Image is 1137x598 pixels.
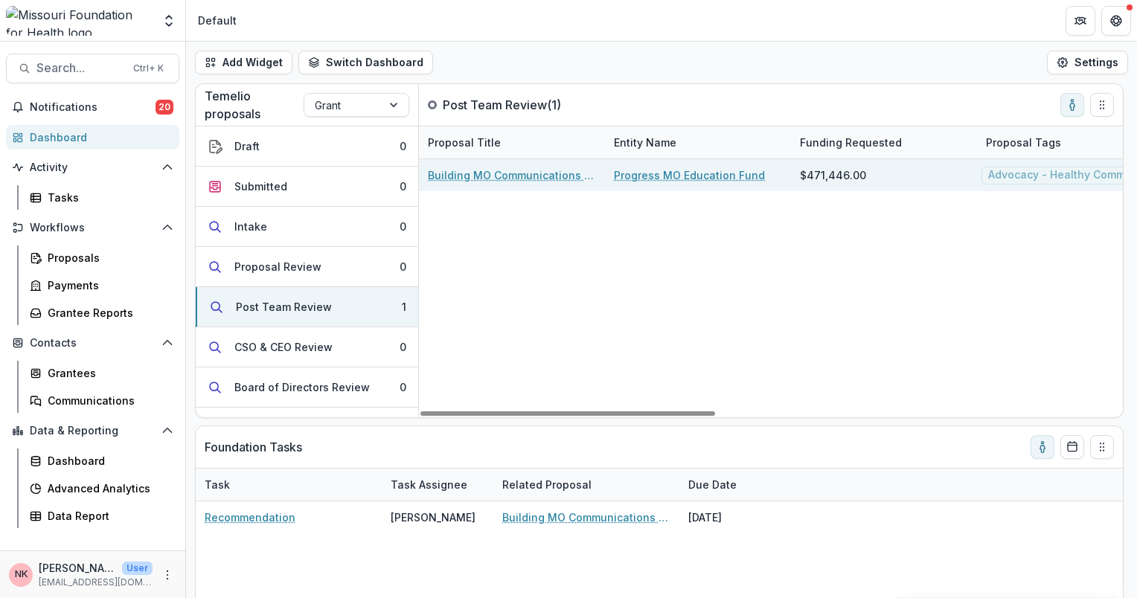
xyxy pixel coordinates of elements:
[382,469,493,501] div: Task Assignee
[24,388,179,413] a: Communications
[130,60,167,77] div: Ctrl + K
[24,476,179,501] a: Advanced Analytics
[1090,93,1114,117] button: Drag
[196,247,418,287] button: Proposal Review0
[800,167,866,183] span: $471,446.00
[48,393,167,408] div: Communications
[48,277,167,293] div: Payments
[48,305,167,321] div: Grantee Reports
[196,167,418,207] button: Submitted0
[196,469,382,501] div: Task
[234,379,370,395] div: Board of Directors Review
[493,469,679,501] div: Related Proposal
[1090,435,1114,459] button: Drag
[402,299,406,315] div: 1
[196,287,418,327] button: Post Team Review1
[234,219,267,234] div: Intake
[791,126,977,158] div: Funding Requested
[196,327,418,367] button: CSO & CEO Review0
[1047,51,1128,74] button: Settings
[1066,6,1095,36] button: Partners
[400,339,406,355] div: 0
[1031,435,1054,459] button: toggle-assigned-to-me
[196,207,418,247] button: Intake0
[6,125,179,149] a: Dashboard
[234,138,260,154] div: Draft
[6,95,179,119] button: Notifications20
[679,469,791,501] div: Due Date
[6,419,179,443] button: Open Data & Reporting
[48,250,167,266] div: Proposals
[196,126,418,167] button: Draft0
[419,126,605,158] div: Proposal Title
[791,135,911,150] div: Funding Requested
[1101,6,1131,36] button: Get Help
[614,167,765,183] a: Progress MO Education Fund
[6,6,153,36] img: Missouri Foundation for Health logo
[234,179,287,194] div: Submitted
[400,259,406,274] div: 0
[298,51,433,74] button: Switch Dashboard
[391,509,475,525] div: [PERSON_NAME]
[24,448,179,473] a: Dashboard
[24,273,179,298] a: Payments
[30,337,156,350] span: Contacts
[48,480,167,496] div: Advanced Analytics
[6,331,179,355] button: Open Contacts
[679,477,746,492] div: Due Date
[6,216,179,239] button: Open Workflows
[236,299,332,315] div: Post Team Review
[428,167,596,183] a: Building MO Communications Infrastructure
[158,6,179,36] button: Open entity switcher
[205,509,295,525] a: Recommendation
[48,508,167,524] div: Data Report
[400,379,406,395] div: 0
[158,566,176,584] button: More
[205,87,304,123] p: Temelio proposals
[400,219,406,234] div: 0
[48,365,167,381] div: Grantees
[39,560,116,576] p: [PERSON_NAME]
[24,185,179,210] a: Tasks
[6,54,179,83] button: Search...
[6,155,179,179] button: Open Activity
[977,135,1070,150] div: Proposal Tags
[196,367,418,408] button: Board of Directors Review0
[156,100,173,115] span: 20
[1060,435,1084,459] button: Calendar
[400,138,406,154] div: 0
[605,135,685,150] div: Entity Name
[122,562,153,575] p: User
[48,453,167,469] div: Dashboard
[30,129,167,145] div: Dashboard
[493,477,600,492] div: Related Proposal
[679,501,791,533] div: [DATE]
[1060,93,1084,117] button: toggle-assigned-to-me
[205,438,302,456] p: Foundation Tasks
[443,96,561,114] p: Post Team Review ( 1 )
[605,126,791,158] div: Entity Name
[24,504,179,528] a: Data Report
[24,245,179,270] a: Proposals
[48,190,167,205] div: Tasks
[24,361,179,385] a: Grantees
[198,13,237,28] div: Default
[502,509,670,525] a: Building MO Communications Infrastructure
[30,101,156,114] span: Notifications
[30,161,156,174] span: Activity
[30,425,156,437] span: Data & Reporting
[196,477,239,492] div: Task
[400,179,406,194] div: 0
[30,222,156,234] span: Workflows
[195,51,292,74] button: Add Widget
[192,10,243,31] nav: breadcrumb
[234,259,321,274] div: Proposal Review
[382,477,476,492] div: Task Assignee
